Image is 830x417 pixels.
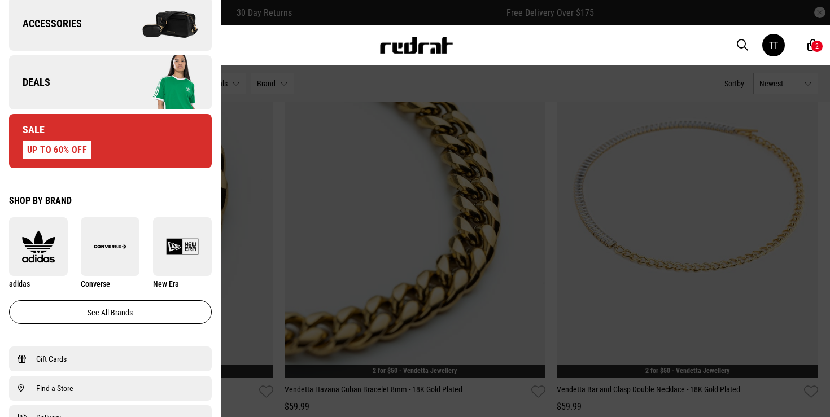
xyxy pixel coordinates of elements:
[9,217,68,289] a: adidas adidas
[9,123,45,137] span: Sale
[9,300,212,324] a: See all brands
[379,37,453,54] img: Redrat logo
[9,279,30,288] span: adidas
[81,217,139,289] a: Converse Converse
[36,352,67,366] span: Gift Cards
[23,141,91,159] div: UP TO 60% OFF
[18,352,203,366] a: Gift Cards
[81,230,139,263] img: Converse
[9,195,212,206] div: Shop by Brand
[110,54,211,111] img: Company
[9,114,212,168] a: Sale UP TO 60% OFF
[9,5,43,38] button: Open LiveChat chat widget
[9,17,82,30] span: Accessories
[153,230,212,263] img: New Era
[153,279,179,288] span: New Era
[153,217,212,289] a: New Era New Era
[815,42,819,50] div: 2
[807,39,818,51] a: 2
[81,279,110,288] span: Converse
[769,40,778,51] div: TT
[9,230,68,263] img: adidas
[9,76,50,89] span: Deals
[36,381,73,395] span: Find a Store
[9,55,212,109] a: Deals Company
[18,381,203,395] a: Find a Store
